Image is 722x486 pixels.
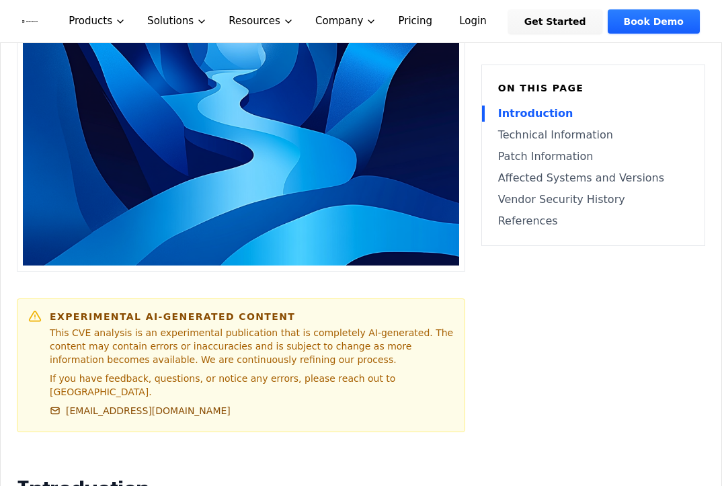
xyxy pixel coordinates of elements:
a: Affected Systems and Versions [498,170,688,186]
a: Technical Information [498,127,688,143]
a: Book Demo [608,9,700,34]
a: Login [443,9,503,34]
a: References [498,213,688,229]
a: Introduction [498,106,688,122]
h6: Experimental AI-Generated Content [50,310,454,323]
h6: On this page [498,81,688,95]
p: This CVE analysis is an experimental publication that is completely AI-generated. The content may... [50,326,454,366]
a: Get Started [508,9,602,34]
p: If you have feedback, questions, or notice any errors, please reach out to [GEOGRAPHIC_DATA]. [50,372,454,399]
a: [EMAIL_ADDRESS][DOMAIN_NAME] [50,404,231,417]
a: Vendor Security History [498,192,688,208]
a: Patch Information [498,149,688,165]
